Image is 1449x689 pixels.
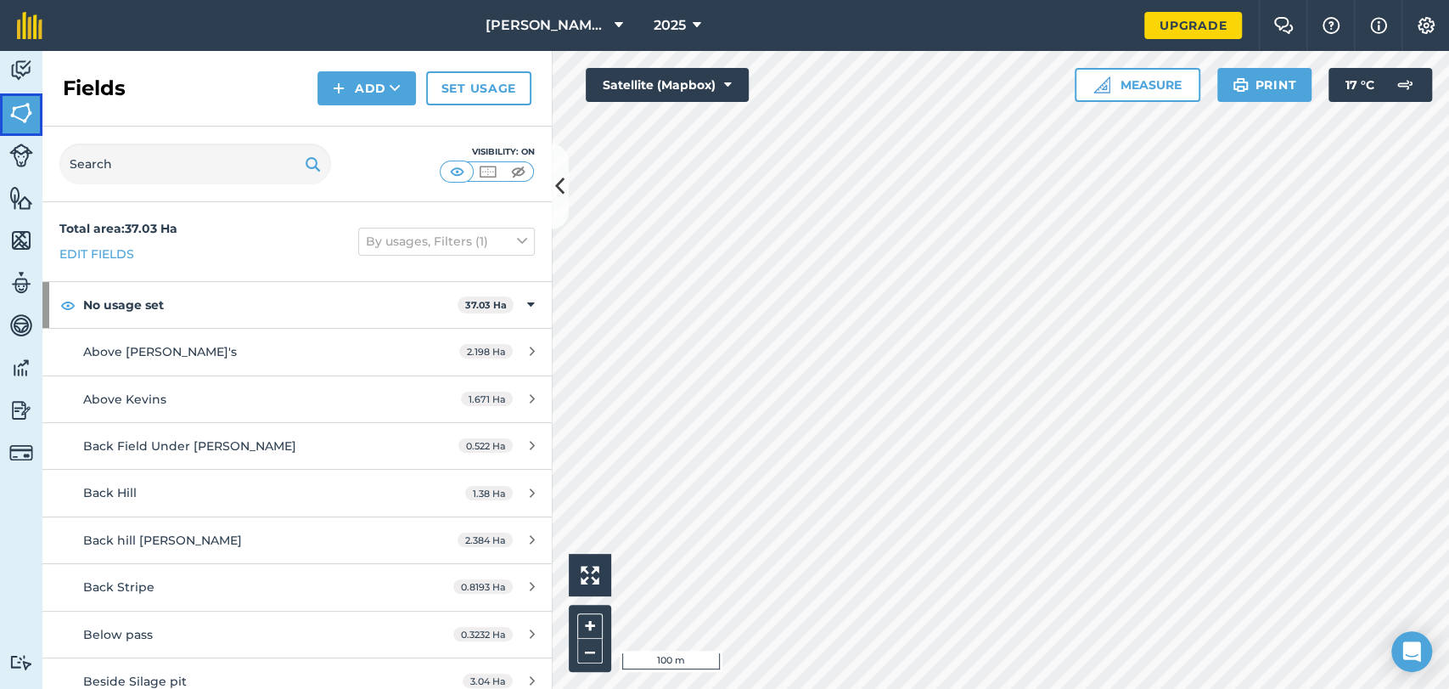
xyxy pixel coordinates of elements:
[1328,68,1432,102] button: 17 °C
[446,163,468,180] img: svg+xml;base64,PHN2ZyB4bWxucz0iaHR0cDovL3d3dy53My5vcmcvMjAwMC9zdmciIHdpZHRoPSI1MCIgaGVpZ2h0PSI0MC...
[577,613,603,639] button: +
[358,228,535,255] button: By usages, Filters (1)
[59,221,177,236] strong: Total area : 37.03 Ha
[426,71,531,105] a: Set usage
[333,78,345,99] img: svg+xml;base64,PHN2ZyB4bWxucz0iaHR0cDovL3d3dy53My5vcmcvMjAwMC9zdmciIHdpZHRoPSIxNCIgaGVpZ2h0PSIyNC...
[42,423,552,469] a: Back Field Under [PERSON_NAME]0.522 Ha
[42,329,552,375] a: Above [PERSON_NAME]'s2.198 Ha
[458,533,513,547] span: 2.384 Ha
[453,579,513,594] span: 0.8193 Ha
[42,612,552,658] a: Below pass0.3232 Ha
[459,344,513,359] span: 2.198 Ha
[42,517,552,563] a: Back hill [PERSON_NAME]2.384 Ha
[9,185,33,211] img: svg+xml;base64,PHN2ZyB4bWxucz0iaHR0cDovL3d3dy53My5vcmcvMjAwMC9zdmciIHdpZHRoPSI1NiIgaGVpZ2h0PSI2MC...
[59,245,134,263] a: Edit fields
[17,12,42,39] img: fieldmargin Logo
[453,627,513,641] span: 0.3232 Ha
[9,100,33,126] img: svg+xml;base64,PHN2ZyB4bWxucz0iaHR0cDovL3d3dy53My5vcmcvMjAwMC9zdmciIHdpZHRoPSI1NiIgaGVpZ2h0PSI2MC...
[42,376,552,422] a: Above Kevins1.671 Ha
[465,299,507,311] strong: 37.03 Ha
[465,486,513,500] span: 1.38 Ha
[508,163,529,180] img: svg+xml;base64,PHN2ZyB4bWxucz0iaHR0cDovL3d3dy53My5vcmcvMjAwMC9zdmciIHdpZHRoPSI1MCIgaGVpZ2h0PSI0MC...
[1345,68,1374,102] span: 17 ° C
[83,438,296,454] span: Back Field Under [PERSON_NAME]
[9,144,33,167] img: svg+xml;base64,PD94bWwgdmVyc2lvbj0iMS4wIiBlbmNvZGluZz0idXRmLTgiPz4KPCEtLSBHZW5lcmF0b3I6IEFkb2JlIE...
[9,355,33,381] img: svg+xml;base64,PD94bWwgdmVyc2lvbj0iMS4wIiBlbmNvZGluZz0idXRmLTgiPz4KPCEtLSBHZW5lcmF0b3I6IEFkb2JlIE...
[83,627,153,642] span: Below pass
[63,75,126,102] h2: Fields
[83,533,242,548] span: Back hill [PERSON_NAME]
[83,282,458,328] strong: No usage set
[59,144,331,184] input: Search
[1233,75,1249,95] img: svg+xml;base64,PHN2ZyB4bWxucz0iaHR0cDovL3d3dy53My5vcmcvMjAwMC9zdmciIHdpZHRoPSIxOSIgaGVpZ2h0PSIyNC...
[440,145,535,159] div: Visibility: On
[1416,17,1436,34] img: A cog icon
[42,470,552,516] a: Back Hill1.38 Ha
[9,441,33,465] img: svg+xml;base64,PD94bWwgdmVyc2lvbj0iMS4wIiBlbmNvZGluZz0idXRmLTgiPz4KPCEtLSBHZW5lcmF0b3I6IEFkb2JlIE...
[1391,631,1432,672] div: Open Intercom Messenger
[654,15,686,36] span: 2025
[477,163,498,180] img: svg+xml;base64,PHN2ZyB4bWxucz0iaHR0cDovL3d3dy53My5vcmcvMjAwMC9zdmciIHdpZHRoPSI1MCIgaGVpZ2h0PSI0MC...
[9,58,33,83] img: svg+xml;base64,PD94bWwgdmVyc2lvbj0iMS4wIiBlbmNvZGluZz0idXRmLTgiPz4KPCEtLSBHZW5lcmF0b3I6IEFkb2JlIE...
[9,313,33,338] img: svg+xml;base64,PD94bWwgdmVyc2lvbj0iMS4wIiBlbmNvZGluZz0idXRmLTgiPz4KPCEtLSBHZW5lcmF0b3I6IEFkb2JlIE...
[1217,68,1312,102] button: Print
[9,398,33,423] img: svg+xml;base64,PD94bWwgdmVyc2lvbj0iMS4wIiBlbmNvZGluZz0idXRmLTgiPz4KPCEtLSBHZW5lcmF0b3I6IEFkb2JlIE...
[586,68,749,102] button: Satellite (Mapbox)
[1370,15,1387,36] img: svg+xml;base64,PHN2ZyB4bWxucz0iaHR0cDovL3d3dy53My5vcmcvMjAwMC9zdmciIHdpZHRoPSIxNyIgaGVpZ2h0PSIxNy...
[9,270,33,296] img: svg+xml;base64,PD94bWwgdmVyc2lvbj0iMS4wIiBlbmNvZGluZz0idXRmLTgiPz4KPCEtLSBHZW5lcmF0b3I6IEFkb2JlIE...
[461,392,513,406] span: 1.671 Ha
[42,564,552,610] a: Back Stripe0.8193 Ha
[42,282,552,328] div: No usage set37.03 Ha
[1093,76,1110,93] img: Ruler icon
[1075,68,1200,102] button: Measure
[1273,17,1294,34] img: Two speech bubbles overlapping with the left bubble in the forefront
[317,71,416,105] button: Add
[9,654,33,670] img: svg+xml;base64,PD94bWwgdmVyc2lvbj0iMS4wIiBlbmNvZGluZz0idXRmLTgiPz4KPCEtLSBHZW5lcmF0b3I6IEFkb2JlIE...
[1388,68,1422,102] img: svg+xml;base64,PD94bWwgdmVyc2lvbj0iMS4wIiBlbmNvZGluZz0idXRmLTgiPz4KPCEtLSBHZW5lcmF0b3I6IEFkb2JlIE...
[83,344,237,359] span: Above [PERSON_NAME]'s
[463,674,513,688] span: 3.04 Ha
[83,674,187,689] span: Beside Silage pit
[1321,17,1341,34] img: A question mark icon
[1144,12,1242,39] a: Upgrade
[83,485,137,500] span: Back Hill
[458,438,513,453] span: 0.522 Ha
[577,639,603,664] button: –
[9,228,33,253] img: svg+xml;base64,PHN2ZyB4bWxucz0iaHR0cDovL3d3dy53My5vcmcvMjAwMC9zdmciIHdpZHRoPSI1NiIgaGVpZ2h0PSI2MC...
[60,295,76,315] img: svg+xml;base64,PHN2ZyB4bWxucz0iaHR0cDovL3d3dy53My5vcmcvMjAwMC9zdmciIHdpZHRoPSIxOCIgaGVpZ2h0PSIyNC...
[83,392,166,407] span: Above Kevins
[305,154,321,174] img: svg+xml;base64,PHN2ZyB4bWxucz0iaHR0cDovL3d3dy53My5vcmcvMjAwMC9zdmciIHdpZHRoPSIxOSIgaGVpZ2h0PSIyNC...
[83,579,154,595] span: Back Stripe
[581,566,599,585] img: Four arrows, one pointing top left, one top right, one bottom right and the last bottom left
[486,15,608,36] span: [PERSON_NAME] Farm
